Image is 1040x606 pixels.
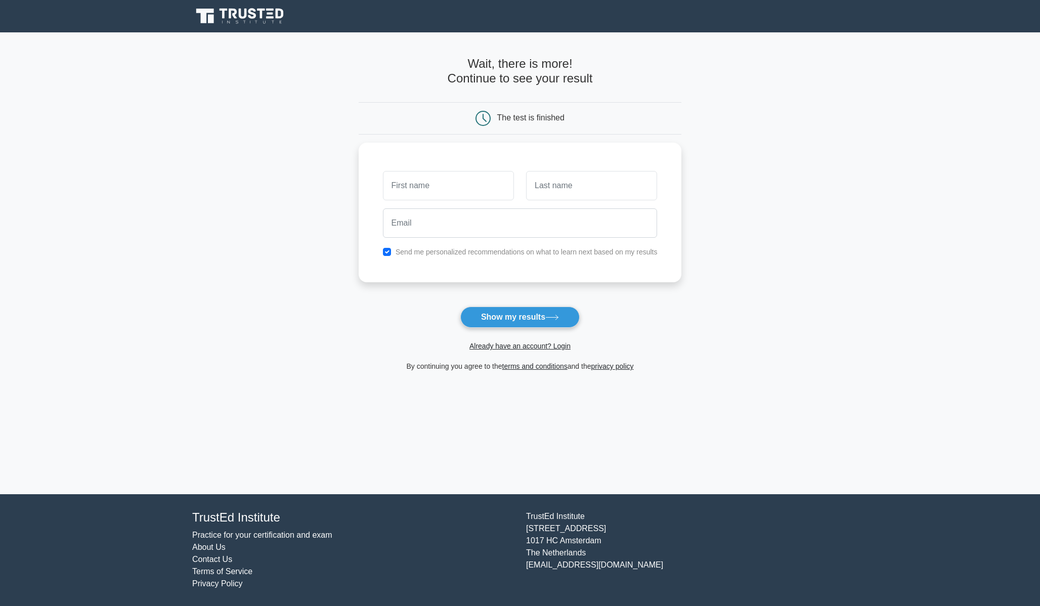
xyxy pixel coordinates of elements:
[469,342,571,350] a: Already have an account? Login
[383,208,658,238] input: Email
[192,543,226,551] a: About Us
[497,113,565,122] div: The test is finished
[192,579,243,588] a: Privacy Policy
[192,555,232,564] a: Contact Us
[353,360,688,372] div: By continuing you agree to the and the
[359,57,682,86] h4: Wait, there is more! Continue to see your result
[192,531,332,539] a: Practice for your certification and exam
[526,171,657,200] input: Last name
[192,510,514,525] h4: TrustEd Institute
[383,171,514,200] input: First name
[396,248,658,256] label: Send me personalized recommendations on what to learn next based on my results
[591,362,634,370] a: privacy policy
[192,567,252,576] a: Terms of Service
[520,510,854,590] div: TrustEd Institute [STREET_ADDRESS] 1017 HC Amsterdam The Netherlands [EMAIL_ADDRESS][DOMAIN_NAME]
[460,307,580,328] button: Show my results
[502,362,568,370] a: terms and conditions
